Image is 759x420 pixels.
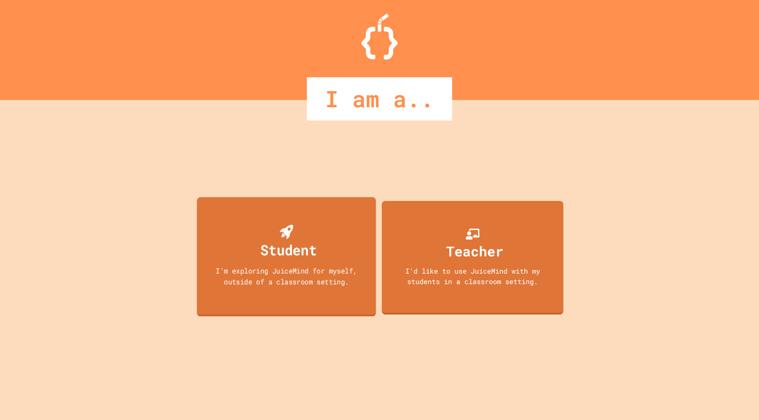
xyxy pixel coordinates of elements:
div: I'd like to use JuiceMind with my students in a classroom setting. [391,266,554,286]
div: I am a.. [307,77,452,120]
div: Student [261,239,317,260]
div: Teacher [446,241,503,261]
img: Logo.svg [361,14,398,60]
div: I'm exploring JuiceMind for myself, outside of a classroom setting. [206,265,367,287]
